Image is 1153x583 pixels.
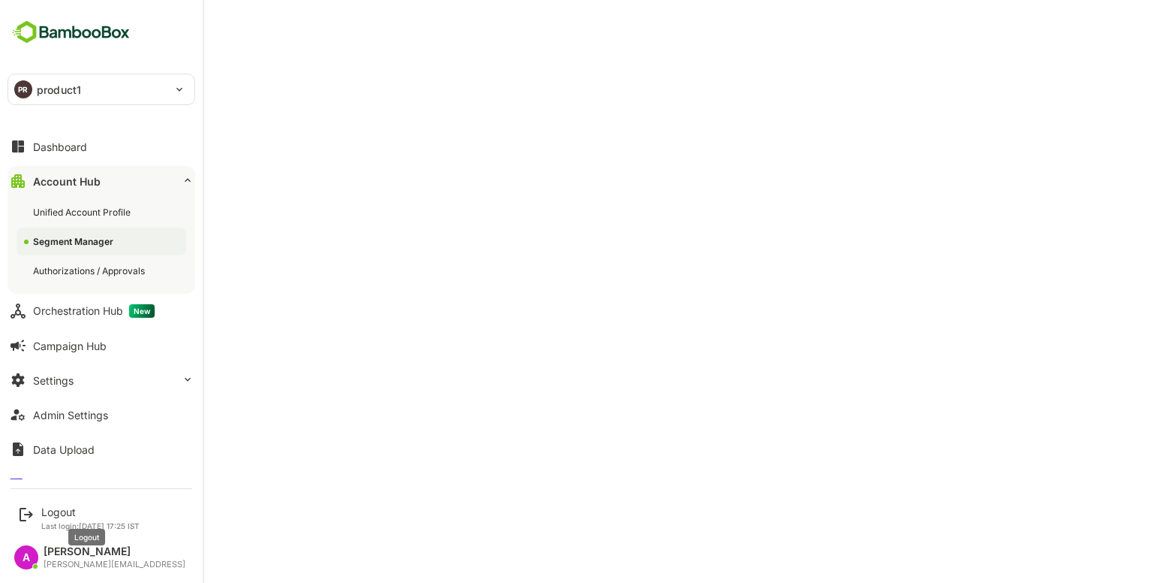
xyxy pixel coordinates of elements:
[33,140,87,153] div: Dashboard
[8,131,195,162] button: Dashboard
[44,545,185,558] div: [PERSON_NAME]
[14,545,38,569] div: A
[33,478,60,491] div: Lumo
[8,18,134,47] img: BambooboxFullLogoMark.5f36c76dfaba33ec1ec1367b70bb1252.svg
[8,74,194,104] div: PRproduct1
[41,506,140,518] div: Logout
[8,365,195,395] button: Settings
[8,296,195,326] button: Orchestration HubNew
[8,400,195,430] button: Admin Settings
[33,409,108,421] div: Admin Settings
[129,304,155,318] span: New
[33,206,134,219] div: Unified Account Profile
[8,469,195,499] button: Lumo
[33,304,155,318] div: Orchestration Hub
[37,82,81,98] p: product1
[33,374,74,387] div: Settings
[33,175,101,188] div: Account Hub
[33,235,116,248] div: Segment Manager
[33,340,107,352] div: Campaign Hub
[44,560,185,569] div: [PERSON_NAME][EMAIL_ADDRESS]
[41,521,140,530] p: Last login: [DATE] 17:25 IST
[8,166,195,196] button: Account Hub
[14,80,32,98] div: PR
[8,331,195,361] button: Campaign Hub
[33,264,148,277] div: Authorizations / Approvals
[8,434,195,464] button: Data Upload
[33,443,95,456] div: Data Upload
